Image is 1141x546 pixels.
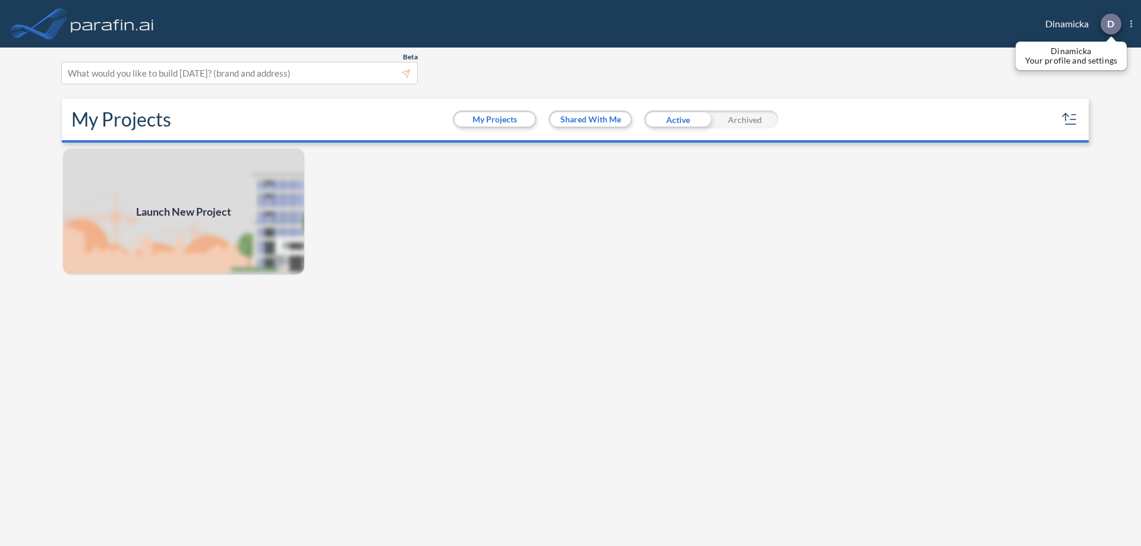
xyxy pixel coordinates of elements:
[403,52,418,62] span: Beta
[68,12,156,36] img: logo
[455,112,535,127] button: My Projects
[644,111,711,128] div: Active
[1027,14,1132,34] div: Dinamicka
[550,112,631,127] button: Shared With Me
[1107,18,1114,29] p: D
[1060,110,1079,129] button: sort
[71,108,171,131] h2: My Projects
[62,147,305,276] a: Launch New Project
[711,111,778,128] div: Archived
[1025,56,1117,65] p: Your profile and settings
[1025,46,1117,56] p: Dinamicka
[62,147,305,276] img: add
[136,204,231,220] span: Launch New Project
